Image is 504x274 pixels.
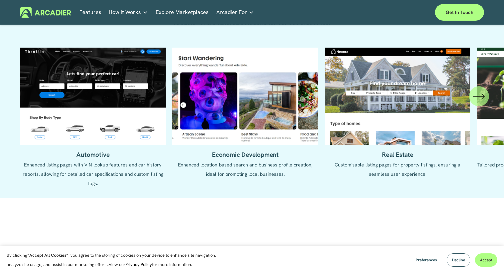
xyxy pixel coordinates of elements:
[27,252,68,258] strong: “Accept All Cookies”
[447,253,470,267] button: Decline
[216,7,254,18] a: folder dropdown
[109,8,141,17] span: How It Works
[7,251,223,269] p: By clicking , you agree to the storing of cookies on your device to enhance site navigation, anal...
[452,257,465,263] span: Decline
[156,7,209,18] a: Explore Marketplaces
[79,7,101,18] a: Features
[416,257,437,263] span: Preferences
[216,8,247,17] span: Arcadier For
[471,242,504,274] iframe: Chat Widget
[411,253,442,267] button: Preferences
[435,4,484,21] a: Get in touch
[109,7,148,18] a: folder dropdown
[20,7,71,18] img: Arcadier
[469,86,489,106] button: Next
[125,262,152,267] a: Privacy Policy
